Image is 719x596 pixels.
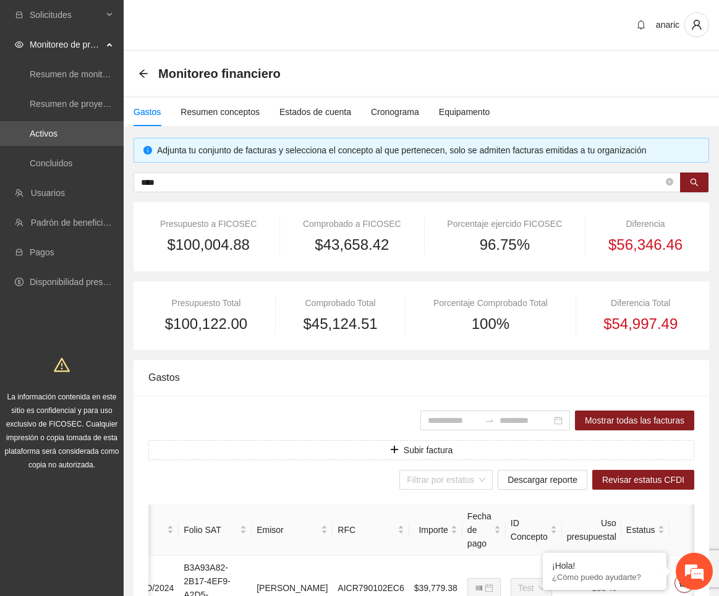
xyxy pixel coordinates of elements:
button: plusSubir factura [148,440,694,460]
a: Resumen de proyectos aprobados [30,99,162,109]
span: inbox [15,11,23,19]
span: Solicitudes [30,2,103,27]
div: Equipamento [439,105,490,119]
a: Padrón de beneficiarios [31,218,122,228]
th: Uso presupuestal [562,504,621,556]
th: ID Concepto [506,504,562,556]
span: Subir factura [404,443,453,457]
th: Importe [409,504,462,556]
button: comment [674,573,694,593]
span: RFC [338,523,394,537]
span: info-circle [143,146,152,155]
span: $43,658.42 [315,233,389,257]
span: Fecha de pago [467,509,491,550]
span: $100,004.88 [167,233,249,257]
span: search [690,178,699,188]
span: warning [54,357,70,373]
div: Diferencia Total [587,296,694,310]
a: Activos [30,129,57,138]
span: Folio SAT [184,523,237,537]
span: Monitoreo de proyectos [30,32,103,57]
div: Presupuesto Total [148,296,264,310]
span: close-circle [666,177,673,189]
div: Gastos [148,360,694,395]
span: anaric [656,20,679,30]
div: Diferencia [597,217,694,231]
span: comment [675,578,694,588]
button: search [680,172,708,192]
div: Comprobado Total [287,296,394,310]
textarea: Escriba su mensaje y pulse “Intro” [6,338,236,381]
div: Presupuesto a FICOSEC [148,217,268,231]
div: Chatee con nosotros ahora [64,63,208,79]
div: Minimizar ventana de chat en vivo [203,6,232,36]
span: Descargar reporte [508,473,577,487]
button: user [684,12,709,37]
span: Importe [414,523,448,537]
span: $54,997.49 [603,312,678,336]
div: Porcentaje Comprobado Total [417,296,564,310]
span: eye [15,40,23,49]
a: Pagos [30,247,54,257]
span: swap-right [485,415,495,425]
span: arrow-left [138,69,148,79]
button: Descargar reporte [498,470,587,490]
th: Estatus [621,504,670,556]
a: Disponibilidad presupuestal [30,277,135,287]
button: Mostrar todas las facturas [575,411,694,430]
span: Estatus [626,523,655,537]
span: $100,122.00 [165,312,247,336]
span: $45,124.51 [304,312,378,336]
div: Porcentaje ejercido FICOSEC [435,217,574,231]
button: Revisar estatus CFDI [592,470,694,490]
div: Estados de cuenta [279,105,351,119]
span: 96.75% [480,233,530,257]
a: Concluidos [30,158,72,168]
a: Usuarios [31,188,65,198]
th: Folio SAT [179,504,252,556]
div: Back [138,69,148,79]
div: Adjunta tu conjunto de facturas y selecciona el concepto al que pertenecen, solo se admiten factu... [157,143,699,157]
th: Emisor [252,504,333,556]
div: Cronograma [371,105,419,119]
span: Emisor [257,523,318,537]
span: La información contenida en este sitio es confidencial y para uso exclusivo de FICOSEC. Cualquier... [5,393,119,469]
span: ID Concepto [511,516,548,543]
span: 100% [472,312,509,336]
span: plus [390,445,399,455]
span: Monitoreo financiero [158,64,281,83]
span: Estamos en línea. [72,165,171,290]
span: Revisar estatus CFDI [602,473,684,487]
button: bell [631,15,651,35]
th: RFC [333,504,409,556]
span: $56,346.46 [608,233,683,257]
span: close-circle [666,178,673,185]
p: ¿Cómo puedo ayudarte? [552,573,657,582]
div: Resumen conceptos [181,105,260,119]
div: Comprobado a FICOSEC [291,217,413,231]
span: to [485,415,495,425]
span: bell [632,20,650,30]
span: user [685,19,708,30]
div: Gastos [134,105,161,119]
a: Resumen de monitoreo [30,69,120,79]
th: Fecha de pago [462,504,506,556]
div: ¡Hola! [552,561,657,571]
span: Mostrar todas las facturas [585,414,684,427]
